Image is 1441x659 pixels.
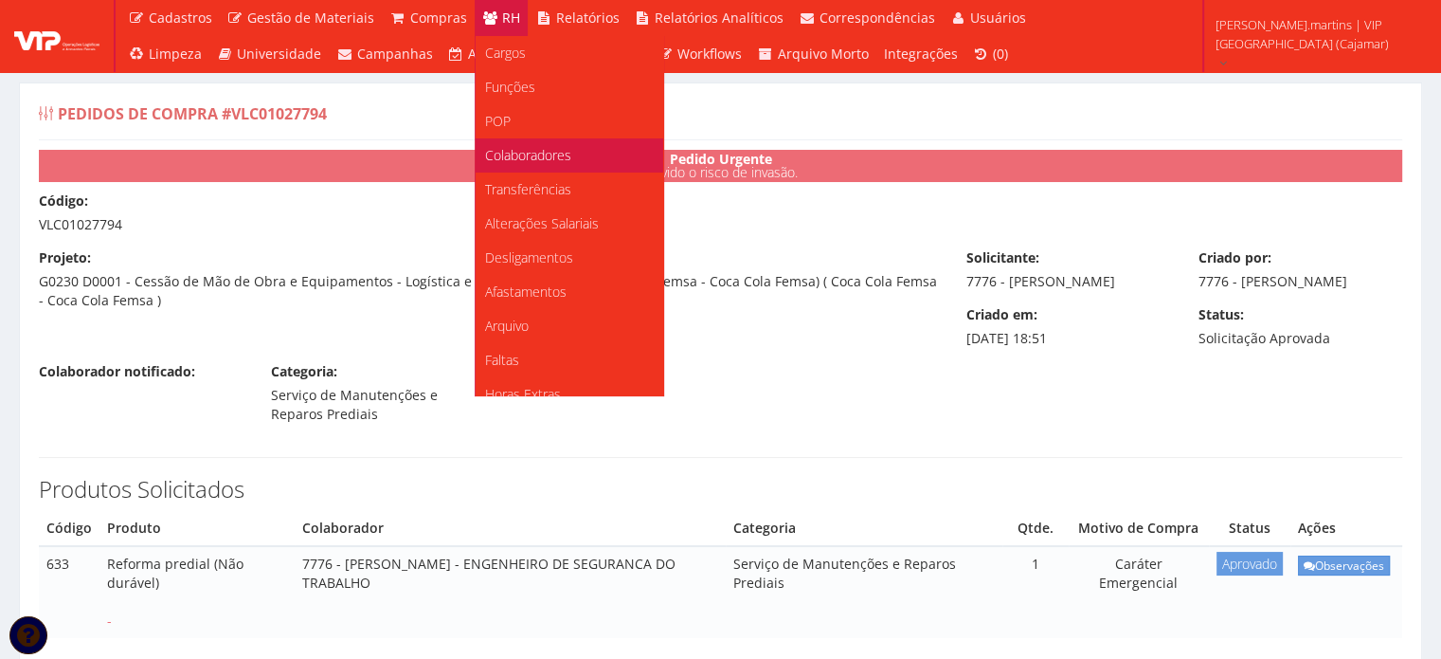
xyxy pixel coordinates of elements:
span: [PERSON_NAME].martins | VIP [GEOGRAPHIC_DATA] (Cajamar) [1216,15,1416,53]
span: Aprovado [1216,552,1283,576]
label: Categoria: [271,362,337,381]
div: 7776 - [PERSON_NAME] [1184,248,1416,291]
a: Alterações Salariais [476,207,663,241]
label: Projeto: [39,248,91,267]
a: Horas Extras [476,377,663,412]
span: Afastamentos [485,283,567,301]
td: Reforma predial (Não durável) [99,546,295,638]
span: Pedidos de Compra #VLC01027794 [58,103,327,124]
strong: Pedido Urgente [670,150,772,168]
span: Compras [410,9,467,27]
th: Categoria do Produto [726,511,1001,546]
td: 7776 - [PERSON_NAME] - ENGENHEIRO DE SEGURANCA DO TRABALHO [295,546,726,638]
span: Faltas [485,351,519,369]
td: Caráter Emergencial [1069,546,1209,638]
th: Quantidade [1002,511,1069,546]
a: Limpeza [120,36,209,72]
div: Solicitação Aprovada [1184,305,1416,348]
span: Limpeza [149,45,202,63]
a: Integrações [876,36,965,72]
a: Workflows [650,36,750,72]
div: Devido o risco de invasão. [39,150,1402,182]
a: Faltas [476,343,663,377]
a: Universidade [209,36,330,72]
span: Relatórios Analíticos [655,9,784,27]
span: Integrações [884,45,958,63]
th: Produto [99,511,295,546]
a: Campanhas [329,36,441,72]
a: Cargos [476,36,663,70]
span: Usuários [970,9,1026,27]
span: Funções [485,78,535,96]
td: Serviço de Manutenções e Reparos Prediais [726,546,1001,638]
span: Alterações Salariais [485,214,599,232]
th: Status [1209,511,1290,546]
a: Colaboradores [476,138,663,173]
label: Status: [1198,305,1244,324]
span: (0) [993,45,1008,63]
span: Desligamentos [485,248,573,266]
a: Funções [476,70,663,104]
a: Transferências [476,173,663,207]
a: Arquivo Morto [749,36,876,72]
span: Transferências [485,180,571,198]
span: Arquivo Morto [778,45,869,63]
span: Gestão de Materiais [247,9,374,27]
span: POP [485,112,511,130]
a: Afastamentos [476,275,663,309]
a: Desligamentos [476,241,663,275]
span: Colaboradores [485,146,571,164]
th: Colaborador [295,511,726,546]
span: Campanhas [357,45,433,63]
span: RH [502,9,520,27]
img: logo [14,22,99,50]
th: Ações [1290,511,1402,546]
th: Motivo de Compra [1069,511,1209,546]
div: 7776 - [PERSON_NAME] [952,248,1184,291]
td: 1 [1002,546,1069,638]
th: Código [39,511,99,546]
span: Universidade [237,45,321,63]
span: Workflows [677,45,742,63]
span: Correspondências [820,9,935,27]
span: Cadastros [149,9,212,27]
a: Arquivo [476,309,663,343]
span: Relatórios [556,9,620,27]
a: (0) [965,36,1017,72]
label: Código: [39,192,88,211]
div: Serviço de Manutenções e Reparos Prediais [257,362,489,424]
span: Assistência Técnica [468,45,591,63]
div: G0230 D0001 - Cessão de Mão de Obra e Equipamentos - Logística e Armazéns Gerais (Coca Cola Femsa... [25,248,952,310]
span: Arquivo [485,317,529,335]
a: Observações [1298,556,1390,576]
label: Colaborador notificado: [39,362,195,381]
span: - [107,612,112,630]
div: [DATE] 18:51 [952,305,1184,348]
label: Criado em: [966,305,1037,324]
a: Assistência Técnica [441,36,600,72]
td: 633 [39,546,99,638]
span: Horas Extras [485,385,561,403]
div: VLC01027794 [25,192,1416,234]
a: POP [476,104,663,138]
label: Solicitante: [966,248,1039,267]
h3: Produtos Solicitados [39,477,1402,502]
span: Cargos [485,44,526,62]
label: Criado por: [1198,248,1271,267]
